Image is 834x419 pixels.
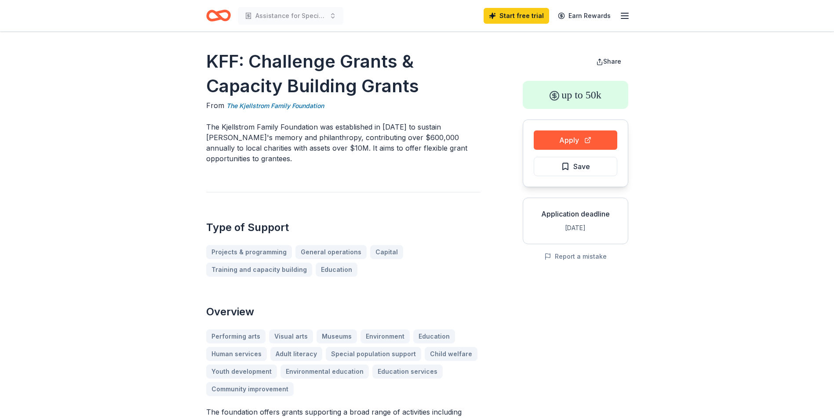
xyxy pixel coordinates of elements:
[484,8,549,24] a: Start free trial
[255,11,326,21] span: Assistance for Special Needs
[530,209,621,219] div: Application deadline
[370,245,403,259] a: Capital
[206,263,312,277] a: Training and capacity building
[589,53,628,70] button: Share
[316,263,357,277] a: Education
[534,130,617,150] button: Apply
[603,58,621,65] span: Share
[573,161,590,172] span: Save
[206,245,292,259] a: Projects & programming
[226,101,324,111] a: The Kjellstrom Family Foundation
[206,100,481,111] div: From
[206,220,481,235] h2: Type of Support
[523,81,628,109] div: up to 50k
[534,157,617,176] button: Save
[206,49,481,98] h1: KFF: Challenge Grants & Capacity Building Grants
[206,305,481,319] h2: Overview
[544,251,607,262] button: Report a mistake
[553,8,616,24] a: Earn Rewards
[530,223,621,233] div: [DATE]
[238,7,343,25] button: Assistance for Special Needs
[206,122,481,164] p: The Kjellstrom Family Foundation was established in [DATE] to sustain [PERSON_NAME]'s memory and ...
[295,245,367,259] a: General operations
[206,5,231,26] a: Home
